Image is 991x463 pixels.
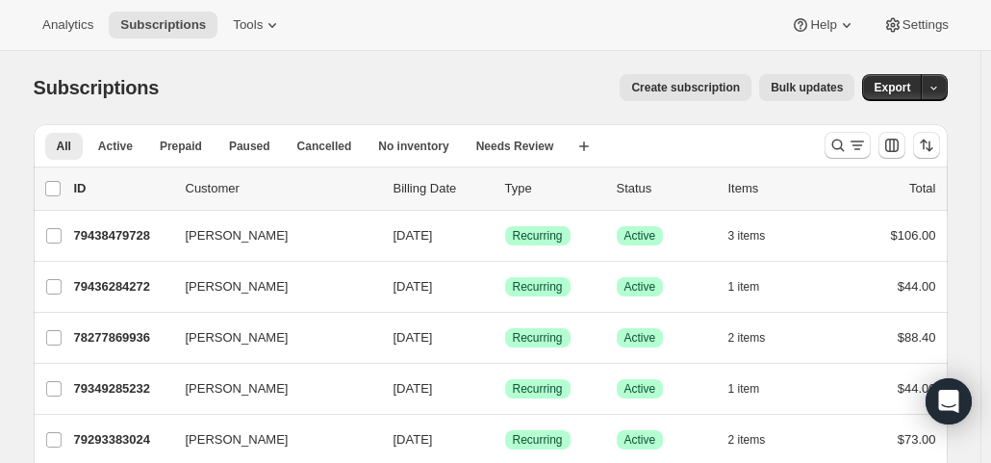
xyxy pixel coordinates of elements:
div: IDCustomerBilling DateTypeStatusItemsTotal [74,179,936,198]
span: 1 item [728,381,760,397]
span: Active [624,279,656,295]
span: Prepaid [160,139,202,154]
button: [PERSON_NAME] [174,424,367,455]
span: $73.00 [898,432,936,447]
span: Active [98,139,133,154]
button: [PERSON_NAME] [174,373,367,404]
span: [PERSON_NAME] [186,328,289,347]
span: 1 item [728,279,760,295]
span: [PERSON_NAME] [186,277,289,296]
p: Billing Date [394,179,490,198]
span: Recurring [513,330,563,346]
span: [PERSON_NAME] [186,379,289,399]
span: Tools [233,17,263,33]
button: Export [862,74,922,101]
div: 79438479728[PERSON_NAME][DATE]SuccessRecurringSuccessActive3 items$106.00 [74,222,936,249]
button: 2 items [728,324,787,351]
span: Active [624,381,656,397]
span: $106.00 [891,228,936,243]
div: 79436284272[PERSON_NAME][DATE]SuccessRecurringSuccessActive1 item$44.00 [74,273,936,300]
button: [PERSON_NAME] [174,322,367,353]
button: 1 item [728,273,781,300]
button: Sort the results [913,132,940,159]
span: Bulk updates [771,80,843,95]
span: Recurring [513,432,563,448]
div: Items [728,179,825,198]
div: 79293383024[PERSON_NAME][DATE]SuccessRecurringSuccessActive2 items$73.00 [74,426,936,453]
button: Customize table column order and visibility [878,132,905,159]
span: Cancelled [297,139,352,154]
p: 79293383024 [74,430,170,450]
button: 3 items [728,222,787,249]
button: Create subscription [620,74,751,101]
span: [DATE] [394,432,433,447]
p: ID [74,179,170,198]
span: [DATE] [394,279,433,294]
span: $44.00 [898,279,936,294]
p: 79438479728 [74,226,170,245]
span: Active [624,228,656,244]
button: [PERSON_NAME] [174,271,367,302]
button: Tools [221,12,293,39]
button: Settings [872,12,960,39]
span: [DATE] [394,330,433,345]
span: Subscriptions [120,17,206,33]
span: Settings [902,17,949,33]
span: Subscriptions [34,77,160,98]
p: 79436284272 [74,277,170,296]
p: Customer [186,179,378,198]
p: Total [909,179,935,198]
span: 2 items [728,330,766,346]
button: Help [779,12,867,39]
span: Paused [229,139,270,154]
span: Recurring [513,228,563,244]
span: Active [624,330,656,346]
span: Export [874,80,910,95]
span: 3 items [728,228,766,244]
div: 78277869936[PERSON_NAME][DATE]SuccessRecurringSuccessActive2 items$88.40 [74,324,936,351]
span: Recurring [513,381,563,397]
button: Subscriptions [109,12,217,39]
span: [DATE] [394,381,433,396]
span: No inventory [378,139,448,154]
button: 1 item [728,375,781,402]
div: Type [505,179,601,198]
span: Active [624,432,656,448]
p: 78277869936 [74,328,170,347]
span: $44.00 [898,381,936,396]
span: $88.40 [898,330,936,345]
span: [DATE] [394,228,433,243]
div: 79349285232[PERSON_NAME][DATE]SuccessRecurringSuccessActive1 item$44.00 [74,375,936,402]
button: [PERSON_NAME] [174,220,367,251]
div: Open Intercom Messenger [926,378,972,424]
span: [PERSON_NAME] [186,430,289,450]
p: Status [617,179,713,198]
span: All [57,139,71,154]
span: [PERSON_NAME] [186,226,289,245]
span: Help [810,17,836,33]
span: Analytics [42,17,93,33]
span: Create subscription [631,80,740,95]
button: Analytics [31,12,105,39]
button: Create new view [569,133,599,160]
p: 79349285232 [74,379,170,399]
span: Recurring [513,279,563,295]
span: 2 items [728,432,766,448]
button: 2 items [728,426,787,453]
span: Needs Review [476,139,554,154]
button: Bulk updates [759,74,854,101]
button: Search and filter results [825,132,871,159]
